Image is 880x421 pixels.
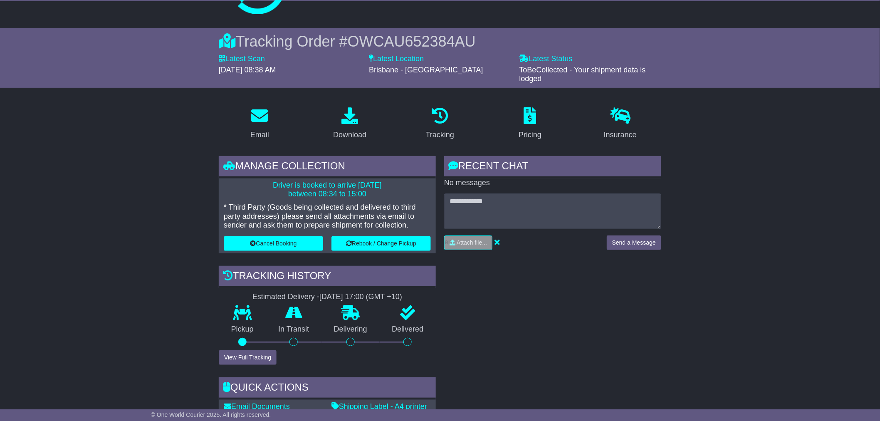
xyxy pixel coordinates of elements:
div: Email [250,129,269,141]
button: Cancel Booking [224,236,323,251]
span: OWCAU652384AU [348,33,476,50]
a: Email [245,104,274,144]
div: Manage collection [219,156,436,178]
div: RECENT CHAT [444,156,661,178]
button: Send a Message [607,235,661,250]
a: Shipping Label - A4 printer [331,402,427,411]
p: Delivered [380,325,436,334]
div: [DATE] 17:00 (GMT +10) [319,292,402,302]
div: Pricing [519,129,541,141]
div: Tracking [426,129,454,141]
div: Quick Actions [219,377,436,400]
span: ToBeCollected - Your shipment data is lodged [519,66,646,83]
p: Driver is booked to arrive [DATE] between 08:34 to 15:00 [224,181,431,199]
label: Latest Scan [219,54,265,64]
p: Delivering [321,325,380,334]
a: Email Documents [224,402,290,411]
button: Rebook / Change Pickup [331,236,431,251]
button: View Full Tracking [219,350,277,365]
a: Download [328,104,372,144]
span: Brisbane - [GEOGRAPHIC_DATA] [369,66,483,74]
label: Latest Status [519,54,573,64]
div: Tracking history [219,266,436,288]
a: Tracking [420,104,460,144]
p: Pickup [219,325,266,334]
span: [DATE] 08:38 AM [219,66,276,74]
div: Tracking Order # [219,32,661,50]
a: Insurance [598,104,642,144]
p: In Transit [266,325,322,334]
span: © One World Courier 2025. All rights reserved. [151,411,271,418]
p: * Third Party (Goods being collected and delivered to third party addresses) please send all atta... [224,203,431,230]
div: Download [333,129,366,141]
div: Estimated Delivery - [219,292,436,302]
p: No messages [444,178,661,188]
a: Pricing [513,104,547,144]
label: Latest Location [369,54,424,64]
div: Insurance [604,129,637,141]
